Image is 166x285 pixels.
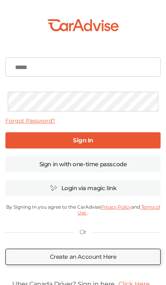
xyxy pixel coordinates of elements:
a: Sign in with one-time passcode [5,156,161,172]
p: By Signing In you agree to the CarAdvise and . [5,204,161,216]
a: Forgot Password? [5,117,55,124]
a: Privacy Policy [101,204,131,210]
p: Or [80,228,86,236]
a: Login via magic link [5,180,161,196]
img: magic_icon.32c66aac.svg [50,184,58,192]
a: Sign In [5,132,161,148]
a: Terms of Use [78,204,160,216]
a: Create an Account Here [5,249,161,265]
img: CarAdvise-Logo.a185816e.svg [47,19,119,31]
b: Sign In [73,137,93,144]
